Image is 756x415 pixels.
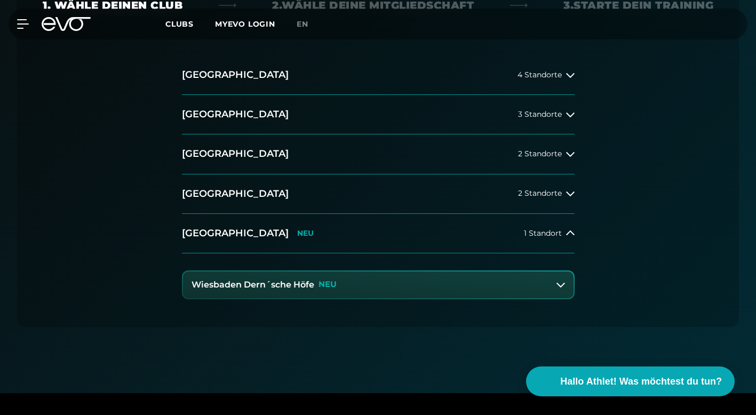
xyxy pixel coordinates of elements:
[518,71,562,79] span: 4 Standorte
[165,19,194,29] span: Clubs
[518,189,562,197] span: 2 Standorte
[518,150,562,158] span: 2 Standorte
[182,95,575,134] button: [GEOGRAPHIC_DATA]3 Standorte
[182,214,575,253] button: [GEOGRAPHIC_DATA]NEU1 Standort
[297,229,314,238] p: NEU
[319,280,337,289] p: NEU
[182,227,289,240] h2: [GEOGRAPHIC_DATA]
[560,374,722,389] span: Hallo Athlet! Was möchtest du tun?
[165,19,215,29] a: Clubs
[182,108,289,121] h2: [GEOGRAPHIC_DATA]
[182,187,289,201] h2: [GEOGRAPHIC_DATA]
[182,147,289,161] h2: [GEOGRAPHIC_DATA]
[192,280,314,290] h3: Wiesbaden Dern´sche Höfe
[182,174,575,214] button: [GEOGRAPHIC_DATA]2 Standorte
[526,366,735,396] button: Hallo Athlet! Was möchtest du tun?
[182,55,575,95] button: [GEOGRAPHIC_DATA]4 Standorte
[215,19,275,29] a: MYEVO LOGIN
[518,110,562,118] span: 3 Standorte
[182,68,289,82] h2: [GEOGRAPHIC_DATA]
[183,272,574,298] button: Wiesbaden Dern´sche HöfeNEU
[524,229,562,237] span: 1 Standort
[297,18,321,30] a: en
[297,19,308,29] span: en
[182,134,575,174] button: [GEOGRAPHIC_DATA]2 Standorte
